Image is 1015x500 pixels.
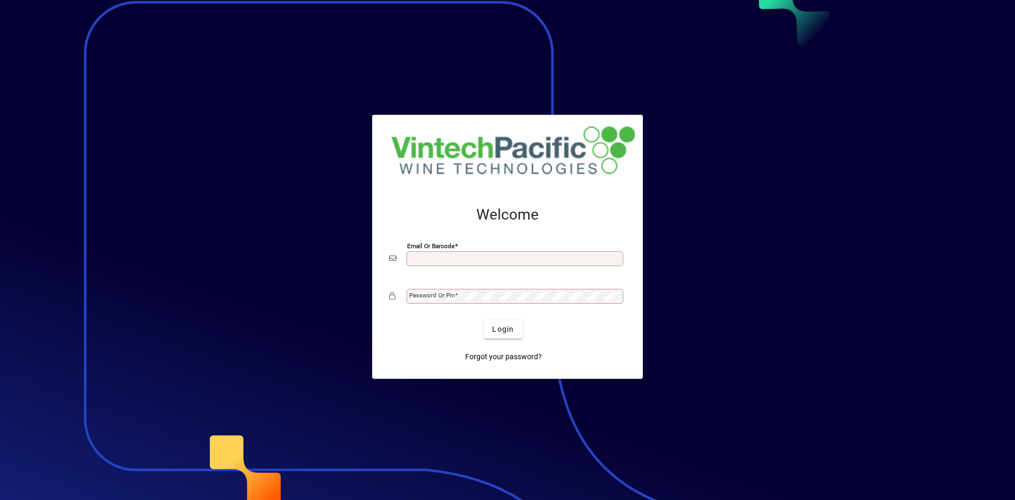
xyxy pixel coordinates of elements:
mat-label: Email or Barcode [407,242,455,250]
a: Forgot your password? [461,347,546,366]
button: Login [484,320,522,339]
span: Forgot your password? [465,351,542,362]
h2: Welcome [389,206,626,224]
mat-label: Password or Pin [409,292,455,299]
span: Login [492,324,514,335]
